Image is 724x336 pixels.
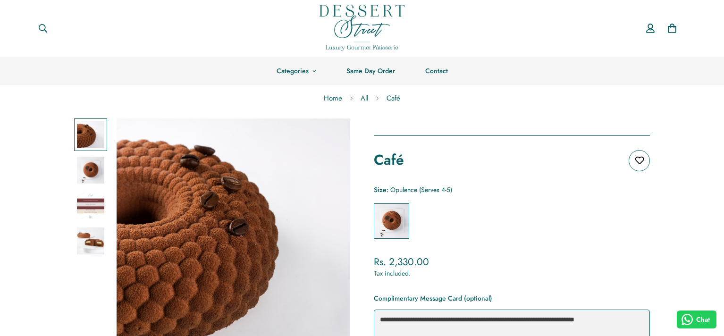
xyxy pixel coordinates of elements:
[354,86,375,111] a: All
[629,150,650,171] button: Add to wishlist
[374,150,404,170] h1: Café
[390,185,452,194] span: Opulence (Serves 4-5)
[374,203,409,239] label: Opulence (Serves 4-5)
[31,18,55,39] button: Search
[320,5,404,51] img: Dessert Street
[410,57,463,85] a: Contact
[374,255,429,269] span: Rs. 2,330.00
[661,17,683,39] a: 0
[317,86,349,111] a: Home
[261,57,331,85] a: Categories
[374,293,492,304] label: Complimentary Message Card (optional)
[374,185,388,194] span: Size:
[677,311,717,328] button: Chat
[640,15,661,42] a: Account
[331,57,410,85] a: Same Day Order
[374,269,650,278] div: Tax included.
[696,315,710,325] span: Chat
